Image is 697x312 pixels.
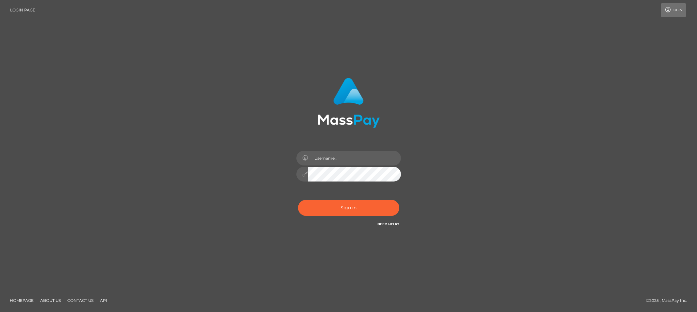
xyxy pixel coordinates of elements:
a: Login Page [10,3,35,17]
a: Contact Us [65,295,96,305]
button: Sign in [298,200,399,216]
img: MassPay Login [318,78,380,128]
input: Username... [308,151,401,165]
div: © 2025 , MassPay Inc. [646,297,692,304]
a: Login [661,3,686,17]
a: API [97,295,110,305]
a: Need Help? [377,222,399,226]
a: About Us [38,295,63,305]
a: Homepage [7,295,36,305]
